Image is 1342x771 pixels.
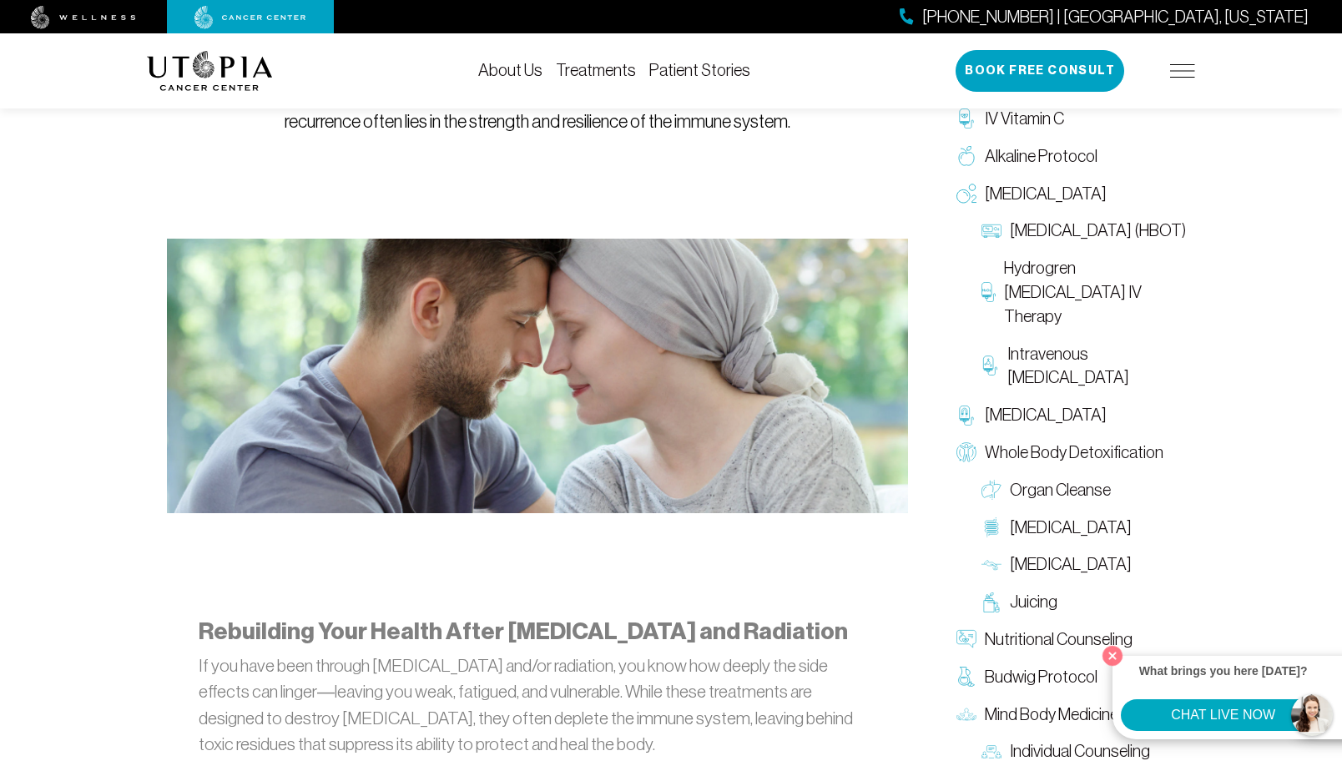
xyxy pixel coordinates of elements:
[985,703,1118,727] span: Mind Body Medicine
[948,138,1195,175] a: Alkaline Protocol
[973,733,1195,770] a: Individual Counseling
[1010,739,1150,763] span: Individual Counseling
[985,665,1097,689] span: Budwig Protocol
[973,335,1195,397] a: Intravenous [MEDICAL_DATA]
[1121,699,1325,731] button: CHAT LIVE NOW
[981,742,1001,762] img: Individual Counseling
[948,434,1195,471] a: Whole Body Detoxification
[948,621,1195,658] a: Nutritional Counseling
[478,61,542,79] a: About Us
[985,182,1107,206] span: [MEDICAL_DATA]
[981,221,1001,241] img: Hyperbaric Oxygen Therapy (HBOT)
[956,442,976,462] img: Whole Body Detoxification
[1098,642,1127,670] button: Close
[956,184,976,204] img: Oxygen Therapy
[981,517,1001,537] img: Colon Therapy
[956,667,976,687] img: Budwig Protocol
[981,555,1001,575] img: Lymphatic Massage
[985,627,1133,652] span: Nutritional Counseling
[973,583,1195,621] a: Juicing
[1010,516,1132,540] span: [MEDICAL_DATA]
[973,546,1195,583] a: [MEDICAL_DATA]
[900,5,1309,29] a: [PHONE_NUMBER] | [GEOGRAPHIC_DATA], [US_STATE]
[981,282,996,302] img: Hydrogren Peroxide IV Therapy
[956,50,1124,92] button: Book Free Consult
[194,6,306,29] img: cancer center
[948,396,1195,434] a: [MEDICAL_DATA]
[948,100,1195,138] a: IV Vitamin C
[167,239,908,513] img: Rebuild After Chemo
[985,441,1163,465] span: Whole Body Detoxification
[1010,590,1057,614] span: Juicing
[1010,219,1186,243] span: [MEDICAL_DATA] (HBOT)
[956,108,976,128] img: IV Vitamin C
[922,5,1309,29] span: [PHONE_NUMBER] | [GEOGRAPHIC_DATA], [US_STATE]
[556,61,636,79] a: Treatments
[1010,552,1132,577] span: [MEDICAL_DATA]
[973,471,1195,509] a: Organ Cleanse
[973,509,1195,547] a: [MEDICAL_DATA]
[956,704,976,724] img: Mind Body Medicine
[981,355,999,375] img: Intravenous Ozone Therapy
[985,144,1097,169] span: Alkaline Protocol
[973,212,1195,249] a: [MEDICAL_DATA] (HBOT)
[981,480,1001,500] img: Organ Cleanse
[1139,664,1308,678] strong: What brings you here [DATE]?
[1007,342,1187,391] span: Intravenous [MEDICAL_DATA]
[1004,256,1187,328] span: Hydrogren [MEDICAL_DATA] IV Therapy
[985,403,1107,427] span: [MEDICAL_DATA]
[948,658,1195,696] a: Budwig Protocol
[956,629,976,649] img: Nutritional Counseling
[147,51,273,91] img: logo
[956,406,976,426] img: Chelation Therapy
[956,146,976,166] img: Alkaline Protocol
[1010,478,1111,502] span: Organ Cleanse
[31,6,136,29] img: wellness
[985,107,1064,131] span: IV Vitamin C
[199,653,876,758] p: If you have been through [MEDICAL_DATA] and/or radiation, you know how deeply the side effects ca...
[981,592,1001,612] img: Juicing
[948,175,1195,213] a: [MEDICAL_DATA]
[199,617,848,645] strong: Rebuilding Your Health After [MEDICAL_DATA] and Radiation
[649,61,750,79] a: Patient Stories
[948,696,1195,733] a: Mind Body Medicine
[973,249,1195,335] a: Hydrogren [MEDICAL_DATA] IV Therapy
[1170,64,1195,78] img: icon-hamburger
